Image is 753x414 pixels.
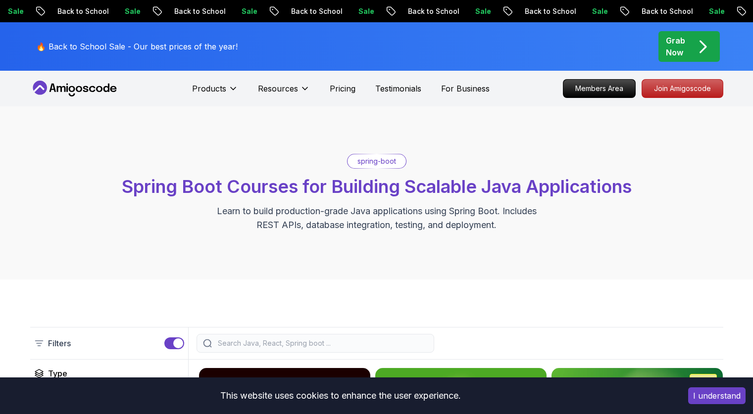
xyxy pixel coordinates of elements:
[36,41,238,52] p: 🔥 Back to School Sale - Our best prices of the year!
[563,80,635,97] p: Members Area
[467,6,499,16] p: Sale
[122,176,632,197] span: Spring Boot Courses for Building Scalable Java Applications
[216,338,428,348] input: Search Java, React, Spring boot ...
[688,387,746,404] button: Accept cookies
[563,79,636,98] a: Members Area
[375,83,421,94] a: Testimonials
[357,156,396,166] p: spring-boot
[642,79,723,98] a: Join Amigoscode
[48,368,67,379] h2: Type
[166,6,233,16] p: Back to School
[642,80,723,97] p: Join Amigoscode
[584,6,615,16] p: Sale
[258,83,310,102] button: Resources
[695,376,711,386] p: NEW
[210,204,543,232] p: Learn to build production-grade Java applications using Spring Boot. Includes REST APIs, database...
[233,6,265,16] p: Sale
[350,6,382,16] p: Sale
[516,6,584,16] p: Back to School
[7,385,673,407] div: This website uses cookies to enhance the user experience.
[192,83,226,94] p: Products
[400,6,467,16] p: Back to School
[116,6,148,16] p: Sale
[330,83,355,94] a: Pricing
[49,6,116,16] p: Back to School
[192,83,238,102] button: Products
[441,83,490,94] a: For Business
[48,337,71,349] p: Filters
[258,83,298,94] p: Resources
[283,6,350,16] p: Back to School
[633,6,701,16] p: Back to School
[701,6,732,16] p: Sale
[666,35,685,58] p: Grab Now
